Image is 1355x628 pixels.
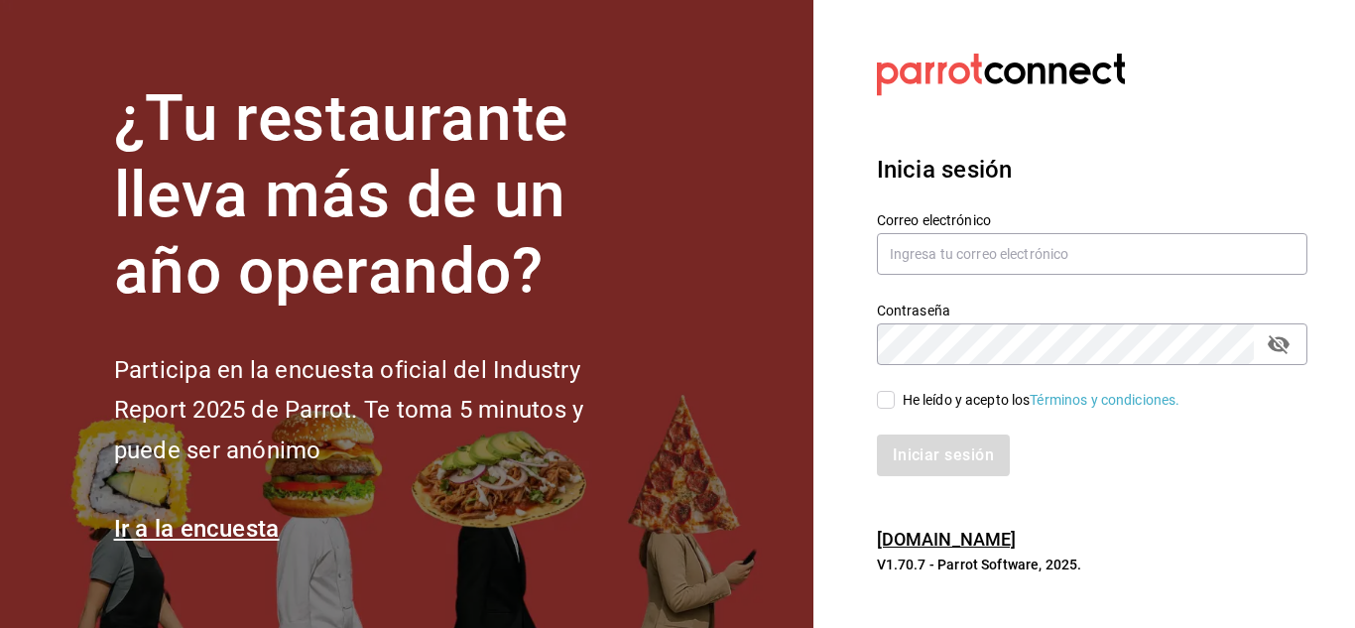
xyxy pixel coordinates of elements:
label: Correo electrónico [877,213,1307,227]
a: [DOMAIN_NAME] [877,529,1017,550]
h1: ¿Tu restaurante lleva más de un año operando? [114,81,650,310]
h2: Participa en la encuesta oficial del Industry Report 2025 de Parrot. Te toma 5 minutos y puede se... [114,350,650,471]
label: Contraseña [877,304,1307,317]
a: Términos y condiciones. [1030,392,1179,408]
h3: Inicia sesión [877,152,1307,188]
a: Ir a la encuesta [114,515,280,543]
div: He leído y acepto los [903,390,1180,411]
p: V1.70.7 - Parrot Software, 2025. [877,555,1307,574]
button: passwordField [1262,327,1295,361]
input: Ingresa tu correo electrónico [877,233,1307,275]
